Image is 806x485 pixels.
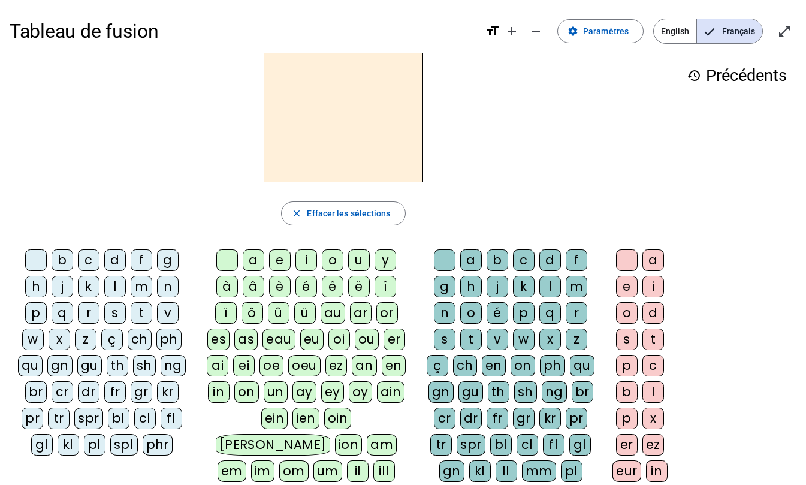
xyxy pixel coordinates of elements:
[616,329,638,350] div: s
[646,460,668,482] div: in
[104,381,126,403] div: fr
[697,19,762,43] span: Français
[78,302,99,324] div: r
[328,329,350,350] div: oi
[430,434,452,456] div: tr
[268,302,289,324] div: û
[347,460,369,482] div: il
[215,302,237,324] div: ï
[288,355,321,376] div: oeu
[522,460,556,482] div: mm
[78,249,99,271] div: c
[295,276,317,297] div: é
[300,329,324,350] div: eu
[10,12,476,50] h1: Tableau de fusion
[616,355,638,376] div: p
[207,355,228,376] div: ai
[382,355,406,376] div: en
[777,24,792,38] mat-icon: open_in_full
[25,302,47,324] div: p
[487,329,508,350] div: v
[377,381,405,403] div: ain
[488,381,509,403] div: th
[348,249,370,271] div: u
[208,381,230,403] div: in
[772,19,796,43] button: Entrer en plein écran
[517,434,538,456] div: cl
[131,276,152,297] div: m
[243,276,264,297] div: â
[269,249,291,271] div: e
[543,434,564,456] div: fl
[513,408,535,429] div: gr
[350,302,372,324] div: ar
[259,355,283,376] div: oe
[496,460,517,482] div: ll
[653,19,763,44] mat-button-toggle-group: Language selection
[616,434,638,456] div: er
[434,408,455,429] div: cr
[460,276,482,297] div: h
[74,408,103,429] div: spr
[31,434,53,456] div: gl
[322,249,343,271] div: o
[131,302,152,324] div: t
[539,276,561,297] div: l
[233,355,255,376] div: ei
[500,19,524,43] button: Augmenter la taille de la police
[216,276,238,297] div: à
[642,329,664,350] div: t
[218,460,246,482] div: em
[566,408,587,429] div: pr
[572,381,593,403] div: br
[687,68,701,83] mat-icon: history
[513,302,535,324] div: p
[294,302,316,324] div: ü
[110,434,138,456] div: spl
[487,302,508,324] div: é
[513,276,535,297] div: k
[567,26,578,37] mat-icon: settings
[134,408,156,429] div: cl
[128,329,152,350] div: ch
[490,434,512,456] div: bl
[642,434,664,456] div: ez
[25,276,47,297] div: h
[566,329,587,350] div: z
[375,276,396,297] div: î
[367,434,397,456] div: am
[335,434,363,456] div: ion
[642,355,664,376] div: c
[687,62,787,89] h3: Précédents
[642,408,664,429] div: x
[376,302,398,324] div: or
[291,208,302,219] mat-icon: close
[375,249,396,271] div: y
[384,329,405,350] div: er
[539,329,561,350] div: x
[292,381,316,403] div: ay
[161,355,186,376] div: ng
[352,355,377,376] div: an
[321,302,345,324] div: au
[131,381,152,403] div: gr
[487,276,508,297] div: j
[511,355,535,376] div: on
[642,249,664,271] div: a
[281,201,405,225] button: Effacer les sélections
[133,355,156,376] div: sh
[75,329,96,350] div: z
[84,434,105,456] div: pl
[322,276,343,297] div: ê
[131,249,152,271] div: f
[566,249,587,271] div: f
[539,408,561,429] div: kr
[18,355,43,376] div: qu
[157,381,179,403] div: kr
[566,276,587,297] div: m
[242,302,263,324] div: ô
[321,381,344,403] div: ey
[52,381,73,403] div: cr
[47,355,73,376] div: gn
[561,460,582,482] div: pl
